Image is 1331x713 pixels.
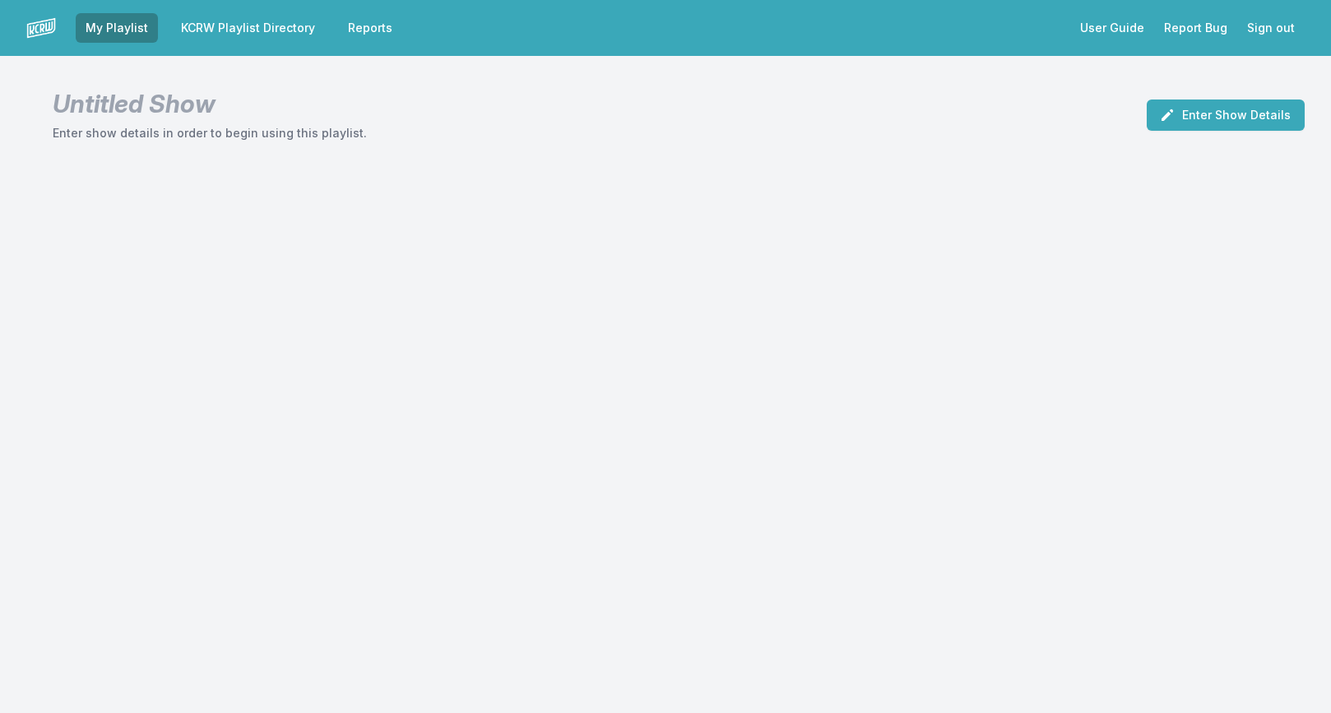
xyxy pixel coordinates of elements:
[76,13,158,43] a: My Playlist
[26,13,56,43] img: logo-white-87cec1fa9cbef997252546196dc51331.png
[1070,13,1154,43] a: User Guide
[53,89,367,118] h1: Untitled Show
[1154,13,1237,43] a: Report Bug
[1237,13,1305,43] button: Sign out
[53,125,367,141] p: Enter show details in order to begin using this playlist.
[1147,100,1305,131] button: Enter Show Details
[171,13,325,43] a: KCRW Playlist Directory
[338,13,402,43] a: Reports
